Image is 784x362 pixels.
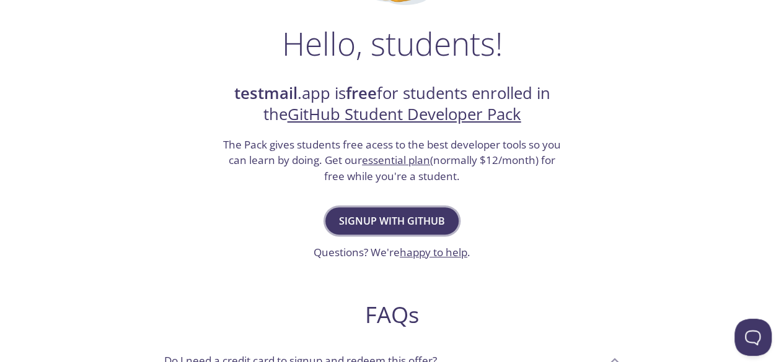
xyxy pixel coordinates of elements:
[325,207,459,235] button: Signup with GitHub
[282,25,503,62] h1: Hello, students!
[734,319,772,356] iframe: Help Scout Beacon - Open
[288,103,521,125] a: GitHub Student Developer Pack
[346,82,377,104] strong: free
[339,212,445,230] span: Signup with GitHub
[154,301,630,329] h2: FAQs
[400,245,467,259] a: happy to help
[362,153,430,167] a: essential plan
[234,82,297,104] strong: testmail
[222,83,563,126] h2: .app is for students enrolled in the
[314,244,470,261] h3: Questions? We're .
[222,137,563,184] h3: The Pack gives students free acess to the best developer tools so you can learn by doing. Get our...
